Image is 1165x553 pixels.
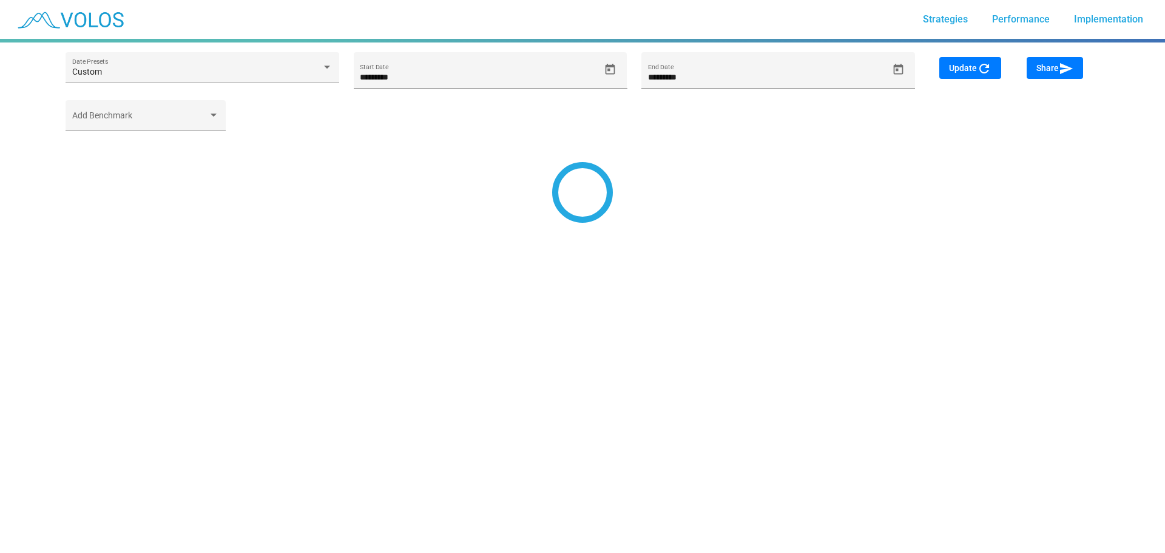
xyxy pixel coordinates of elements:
a: Strategies [913,8,978,30]
button: Open calendar [888,59,909,80]
span: Performance [992,13,1050,25]
span: Update [949,63,991,73]
mat-icon: send [1059,61,1073,76]
button: Open calendar [599,59,621,80]
span: Share [1036,63,1073,73]
button: Share [1027,57,1083,79]
span: Strategies [923,13,968,25]
mat-icon: refresh [977,61,991,76]
img: blue_transparent.png [10,4,130,35]
button: Update [939,57,1001,79]
a: Performance [982,8,1059,30]
span: Implementation [1074,13,1143,25]
a: Implementation [1064,8,1153,30]
span: Custom [72,67,102,76]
